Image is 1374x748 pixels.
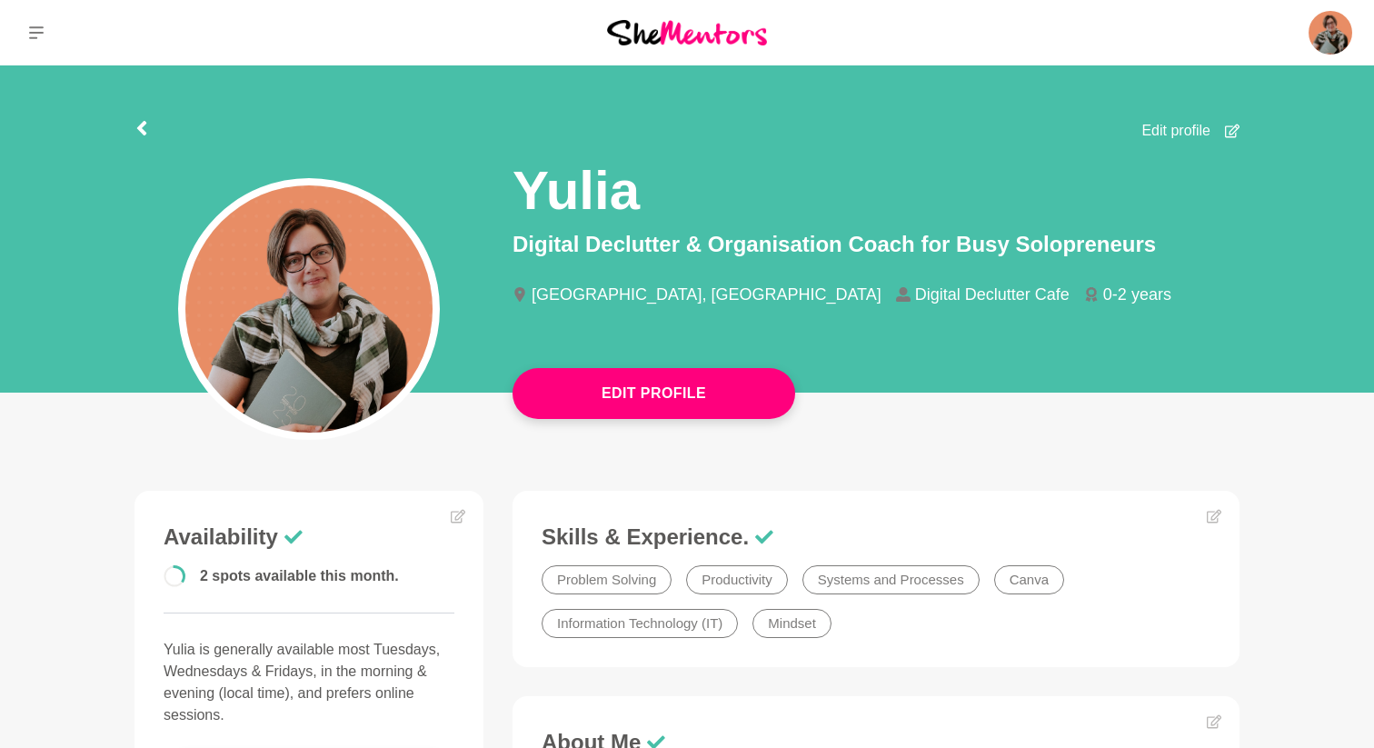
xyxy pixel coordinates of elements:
[1309,11,1352,55] img: Yulia
[164,639,454,726] p: Yulia is generally available most Tuesdays, Wednesdays & Fridays, in the morning & evening (local...
[513,286,896,303] li: [GEOGRAPHIC_DATA], [GEOGRAPHIC_DATA]
[164,524,454,551] h3: Availability
[1084,286,1186,303] li: 0-2 years
[513,368,795,419] button: Edit Profile
[896,286,1084,303] li: Digital Declutter Cafe
[542,524,1210,551] h3: Skills & Experience.
[200,568,399,583] span: 2 spots available this month.
[513,228,1240,261] p: Digital Declutter & Organisation Coach for Busy Solopreneurs
[513,156,640,224] h1: Yulia
[607,20,767,45] img: She Mentors Logo
[1141,120,1210,142] span: Edit profile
